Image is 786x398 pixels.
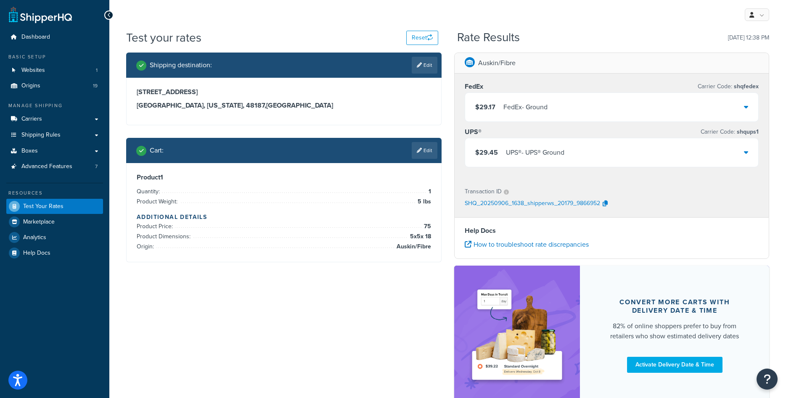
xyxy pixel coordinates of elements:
[96,67,98,74] span: 1
[426,187,431,197] span: 1
[465,128,482,136] h3: UPS®
[6,199,103,214] a: Test Your Rates
[6,159,103,174] a: Advanced Features7
[95,163,98,170] span: 7
[93,82,98,90] span: 19
[23,203,64,210] span: Test Your Rates
[701,126,759,138] p: Carrier Code:
[137,88,431,96] h3: [STREET_ADDRESS]
[465,82,483,91] h3: FedEx
[465,186,502,198] p: Transaction ID
[6,63,103,78] li: Websites
[6,143,103,159] a: Boxes
[408,232,431,242] span: 5 x 5 x 18
[465,198,600,210] p: SHQ_20250906_1638_shipperws_20179_9866952
[6,63,103,78] a: Websites1
[6,230,103,245] a: Analytics
[506,147,564,158] div: UPS® - UPS® Ground
[457,31,520,44] h2: Rate Results
[465,240,589,249] a: How to troubleshoot rate discrepancies
[23,250,50,257] span: Help Docs
[6,102,103,109] div: Manage Shipping
[503,101,548,113] div: FedEx - Ground
[406,31,438,45] button: Reset
[415,197,431,207] span: 5 lbs
[6,111,103,127] a: Carriers
[150,147,164,154] h2: Cart :
[6,214,103,229] a: Marketplace
[6,245,103,261] a: Help Docs
[6,190,103,197] div: Resources
[137,197,180,206] span: Product Weight:
[735,127,759,136] span: shqups1
[478,57,516,69] p: Auskin/Fibre
[465,226,759,236] h4: Help Docs
[21,163,72,170] span: Advanced Features
[21,148,38,155] span: Boxes
[467,278,568,392] img: feature-image-ddt-36eae7f7280da8017bfb280eaccd9c446f90b1fe08728e4019434db127062ab4.png
[137,242,156,251] span: Origin:
[475,102,495,112] span: $29.17
[757,369,778,390] button: Open Resource Center
[23,219,55,226] span: Marketplace
[21,82,40,90] span: Origins
[394,242,431,252] span: Auskin/Fibre
[137,173,431,182] h3: Product 1
[6,127,103,143] a: Shipping Rules
[412,57,437,74] a: Edit
[6,29,103,45] a: Dashboard
[126,29,201,46] h1: Test your rates
[6,78,103,94] li: Origins
[422,221,431,232] span: 75
[698,81,759,92] p: Carrier Code:
[6,53,103,61] div: Basic Setup
[627,357,722,373] a: Activate Delivery Date & Time
[600,298,749,315] div: Convert more carts with delivery date & time
[21,132,61,139] span: Shipping Rules
[728,32,769,44] p: [DATE] 12:38 PM
[21,34,50,41] span: Dashboard
[475,148,498,157] span: $29.45
[6,159,103,174] li: Advanced Features
[137,232,193,241] span: Product Dimensions:
[21,116,42,123] span: Carriers
[137,187,162,196] span: Quantity:
[21,67,45,74] span: Websites
[150,61,212,69] h2: Shipping destination :
[412,142,437,159] a: Edit
[137,213,431,221] h4: Additional Details
[23,234,46,241] span: Analytics
[732,82,759,91] span: shqfedex
[137,101,431,110] h3: [GEOGRAPHIC_DATA], [US_STATE], 48187 , [GEOGRAPHIC_DATA]
[137,222,175,231] span: Product Price:
[6,78,103,94] a: Origins19
[600,321,749,341] div: 82% of online shoppers prefer to buy from retailers who show estimated delivery dates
